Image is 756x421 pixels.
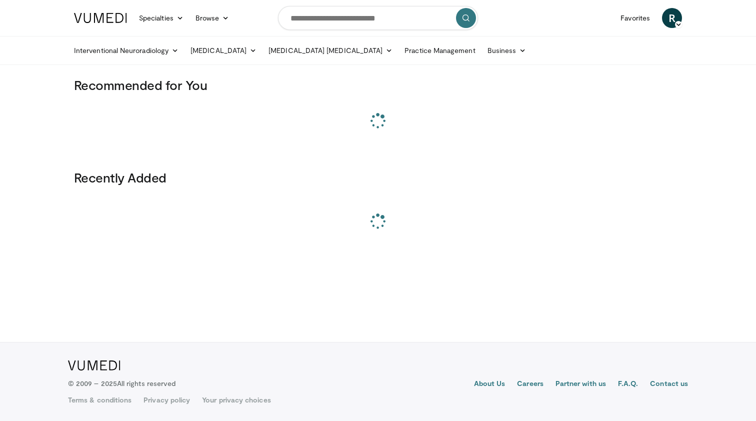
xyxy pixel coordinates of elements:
a: R [662,8,682,28]
p: © 2009 – 2025 [68,378,175,388]
a: Business [481,40,532,60]
a: About Us [474,378,505,390]
a: Contact us [650,378,688,390]
span: All rights reserved [117,379,175,387]
a: Terms & conditions [68,395,131,405]
a: Favorites [614,8,656,28]
a: Careers [517,378,543,390]
a: [MEDICAL_DATA] [MEDICAL_DATA] [262,40,398,60]
a: Browse [189,8,235,28]
h3: Recently Added [74,169,682,185]
img: VuMedi Logo [74,13,127,23]
a: Privacy policy [143,395,190,405]
a: F.A.Q. [618,378,638,390]
a: [MEDICAL_DATA] [184,40,262,60]
a: Your privacy choices [202,395,270,405]
a: Interventional Neuroradiology [68,40,184,60]
a: Partner with us [555,378,606,390]
a: Practice Management [398,40,481,60]
input: Search topics, interventions [278,6,478,30]
img: VuMedi Logo [68,360,120,370]
h3: Recommended for You [74,77,682,93]
a: Specialties [133,8,189,28]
